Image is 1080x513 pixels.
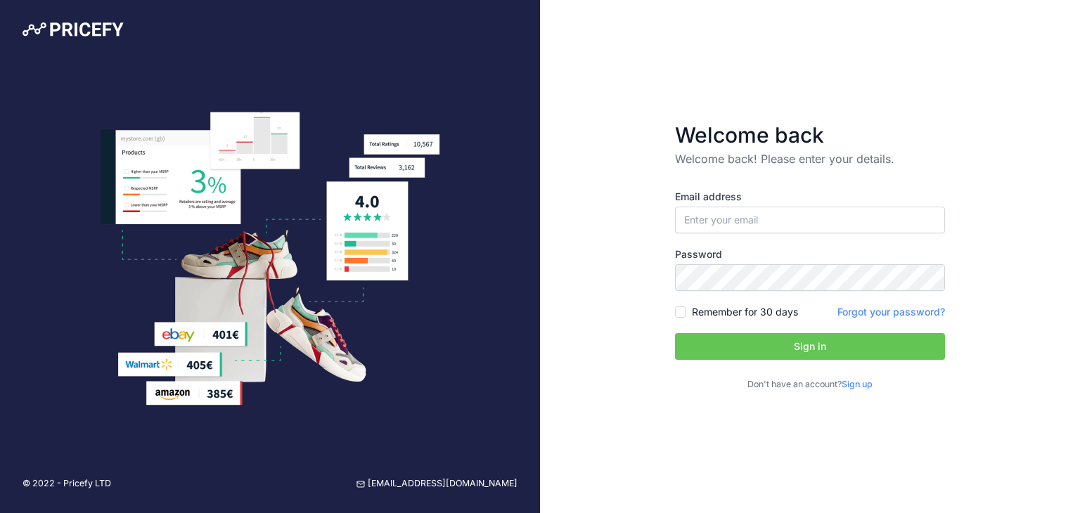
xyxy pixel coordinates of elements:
[356,477,517,491] a: [EMAIL_ADDRESS][DOMAIN_NAME]
[675,207,945,233] input: Enter your email
[842,379,873,389] a: Sign up
[22,22,124,37] img: Pricefy
[22,477,111,491] p: © 2022 - Pricefy LTD
[675,247,945,261] label: Password
[692,305,798,319] label: Remember for 30 days
[675,150,945,167] p: Welcome back! Please enter your details.
[675,190,945,204] label: Email address
[675,333,945,360] button: Sign in
[837,306,945,318] a: Forgot your password?
[675,122,945,148] h3: Welcome back
[675,378,945,391] p: Don't have an account?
